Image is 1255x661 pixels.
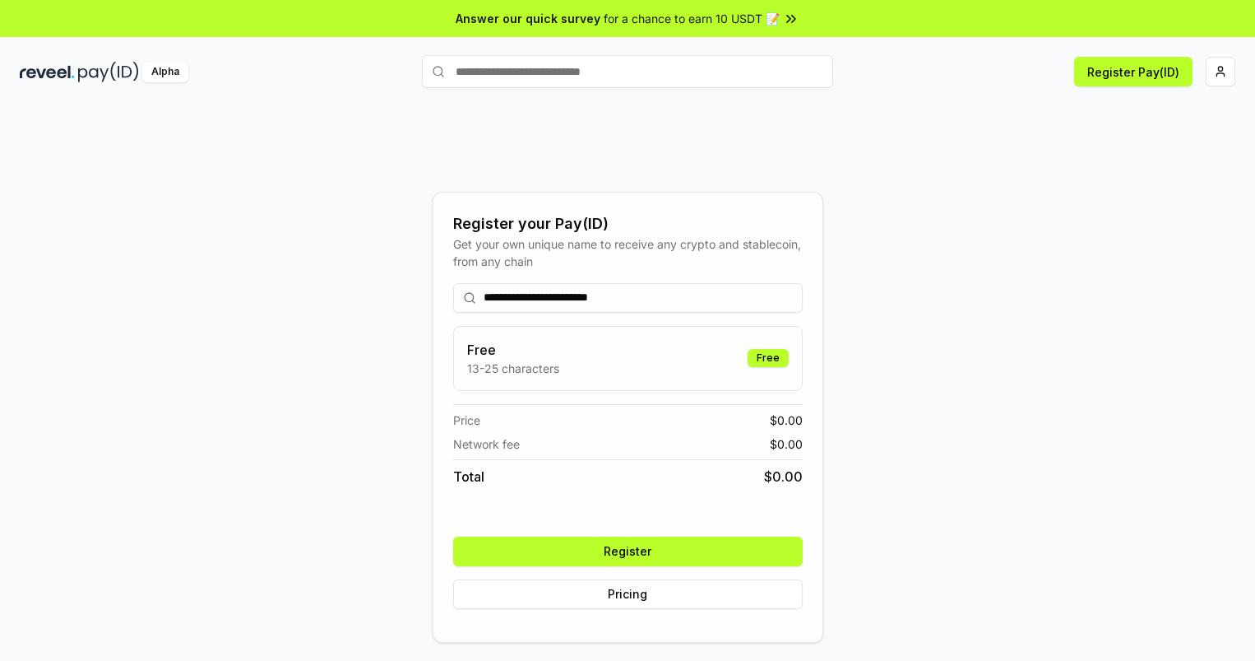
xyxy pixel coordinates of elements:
[764,467,803,486] span: $ 0.00
[453,537,803,566] button: Register
[453,435,520,453] span: Network fee
[20,62,75,82] img: reveel_dark
[142,62,188,82] div: Alpha
[453,235,803,270] div: Get your own unique name to receive any crypto and stablecoin, from any chain
[467,360,559,377] p: 13-25 characters
[604,10,780,27] span: for a chance to earn 10 USDT 📝
[770,412,803,429] span: $ 0.00
[453,212,803,235] div: Register your Pay(ID)
[453,580,803,609] button: Pricing
[1074,57,1192,86] button: Register Pay(ID)
[78,62,139,82] img: pay_id
[748,349,789,367] div: Free
[453,467,484,486] span: Total
[453,412,480,429] span: Price
[467,340,559,360] h3: Free
[770,435,803,453] span: $ 0.00
[456,10,600,27] span: Answer our quick survey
